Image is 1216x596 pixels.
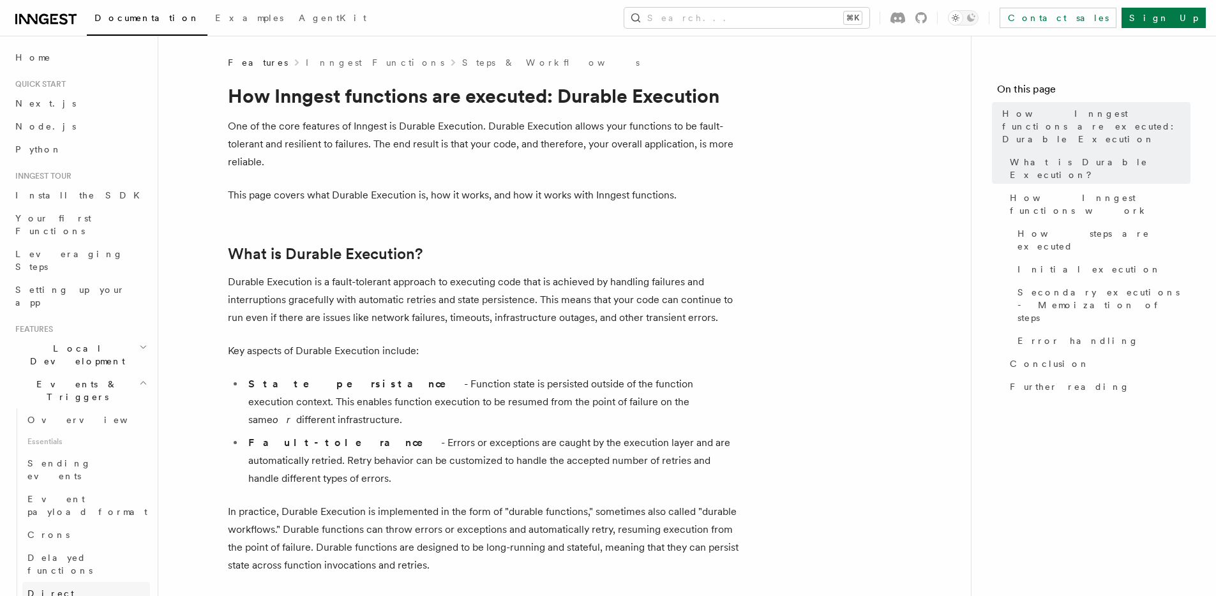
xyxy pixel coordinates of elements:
[15,190,147,200] span: Install the SDK
[228,503,739,574] p: In practice, Durable Execution is implemented in the form of "durable functions," sometimes also ...
[299,13,366,23] span: AgentKit
[10,242,150,278] a: Leveraging Steps
[1012,281,1190,329] a: Secondary executions - Memoization of steps
[624,8,869,28] button: Search...⌘K
[1010,191,1190,217] span: How Inngest functions work
[10,46,150,69] a: Home
[228,273,739,327] p: Durable Execution is a fault-tolerant approach to executing code that is achieved by handling fai...
[1017,286,1190,324] span: Secondary executions - Memoization of steps
[27,553,93,576] span: Delayed functions
[248,436,441,449] strong: Fault-tolerance
[1000,8,1116,28] a: Contact sales
[1005,375,1190,398] a: Further reading
[22,452,150,488] a: Sending events
[948,10,979,26] button: Toggle dark mode
[1005,151,1190,186] a: What is Durable Execution?
[1012,329,1190,352] a: Error handling
[1122,8,1206,28] a: Sign Up
[27,458,91,481] span: Sending events
[207,4,291,34] a: Examples
[273,413,296,426] em: or
[22,523,150,546] a: Crons
[228,56,288,69] span: Features
[10,342,139,368] span: Local Development
[15,249,123,272] span: Leveraging Steps
[22,488,150,523] a: Event payload format
[228,342,739,360] p: Key aspects of Durable Execution include:
[10,115,150,138] a: Node.js
[10,138,150,161] a: Python
[10,171,71,181] span: Inngest tour
[15,144,62,154] span: Python
[244,434,739,488] li: - Errors or exceptions are caught by the execution layer and are automatically retried. Retry beh...
[462,56,640,69] a: Steps & Workflows
[22,431,150,452] span: Essentials
[27,415,159,425] span: Overview
[844,11,862,24] kbd: ⌘K
[1017,334,1139,347] span: Error handling
[22,546,150,582] a: Delayed functions
[1010,380,1130,393] span: Further reading
[15,213,91,236] span: Your first Functions
[15,98,76,108] span: Next.js
[306,56,444,69] a: Inngest Functions
[1005,352,1190,375] a: Conclusion
[15,121,76,131] span: Node.js
[215,13,283,23] span: Examples
[27,494,147,517] span: Event payload format
[228,84,739,107] h1: How Inngest functions are executed: Durable Execution
[1002,107,1190,145] span: How Inngest functions are executed: Durable Execution
[15,285,125,308] span: Setting up your app
[1017,227,1190,253] span: How steps are executed
[10,378,139,403] span: Events & Triggers
[1012,258,1190,281] a: Initial execution
[10,207,150,242] a: Your first Functions
[1010,156,1190,181] span: What is Durable Execution?
[228,117,739,171] p: One of the core features of Inngest is Durable Execution. Durable Execution allows your functions...
[27,530,70,540] span: Crons
[1012,222,1190,258] a: How steps are executed
[10,184,150,207] a: Install the SDK
[15,51,51,64] span: Home
[10,79,66,89] span: Quick start
[228,245,423,263] a: What is Durable Execution?
[997,82,1190,102] h4: On this page
[87,4,207,36] a: Documentation
[228,186,739,204] p: This page covers what Durable Execution is, how it works, and how it works with Inngest functions.
[1005,186,1190,222] a: How Inngest functions work
[997,102,1190,151] a: How Inngest functions are executed: Durable Execution
[291,4,374,34] a: AgentKit
[94,13,200,23] span: Documentation
[244,375,739,429] li: - Function state is persisted outside of the function execution context. This enables function ex...
[10,373,150,408] button: Events & Triggers
[10,278,150,314] a: Setting up your app
[10,324,53,334] span: Features
[10,92,150,115] a: Next.js
[248,378,464,390] strong: State persistance
[10,337,150,373] button: Local Development
[1017,263,1161,276] span: Initial execution
[22,408,150,431] a: Overview
[1010,357,1090,370] span: Conclusion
